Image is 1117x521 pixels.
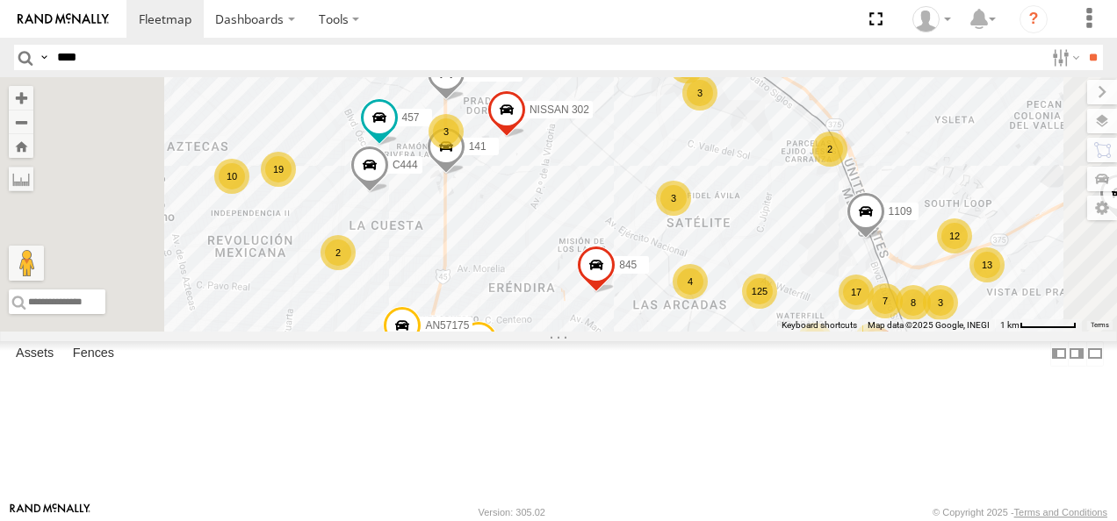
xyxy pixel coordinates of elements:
[10,503,90,521] a: Visit our Website
[839,275,874,310] div: 17
[933,507,1107,517] div: © Copyright 2025 -
[906,6,957,32] div: Omar Miranda
[923,285,958,320] div: 3
[1014,507,1107,517] a: Terms and Conditions
[656,181,691,216] div: 3
[9,134,33,158] button: Zoom Home
[479,507,545,517] div: Version: 305.02
[393,159,418,171] span: C444
[425,319,469,332] span: AN57175
[64,341,123,366] label: Fences
[530,103,589,116] span: NISSAN 302
[37,45,51,70] label: Search Query
[868,320,990,330] span: Map data ©2025 Google, INEGI
[9,246,44,281] button: Drag Pegman onto the map to open Street View
[1020,5,1048,33] i: ?
[896,285,931,320] div: 8
[682,75,717,111] div: 3
[782,319,857,332] button: Keyboard shortcuts
[429,114,464,149] div: 3
[9,167,33,191] label: Measure
[469,140,486,153] span: 141
[937,218,972,253] div: 12
[673,264,708,299] div: 4
[619,260,637,272] span: 845
[214,159,249,194] div: 10
[1091,322,1109,329] a: Terms
[9,110,33,134] button: Zoom out
[402,112,420,125] span: 457
[969,247,1005,282] div: 13
[1086,341,1104,367] label: Hide Summary Table
[1045,45,1083,70] label: Search Filter Options
[261,152,296,187] div: 19
[868,283,903,318] div: 7
[1068,341,1085,367] label: Dock Summary Table to the Right
[1000,320,1020,330] span: 1 km
[321,235,356,270] div: 2
[812,132,847,167] div: 2
[1050,341,1068,367] label: Dock Summary Table to the Left
[9,86,33,110] button: Zoom in
[7,341,62,366] label: Assets
[742,274,777,309] div: 125
[1087,196,1117,220] label: Map Settings
[995,319,1082,332] button: Map Scale: 1 km per 61 pixels
[889,206,912,218] span: 1109
[18,13,109,25] img: rand-logo.svg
